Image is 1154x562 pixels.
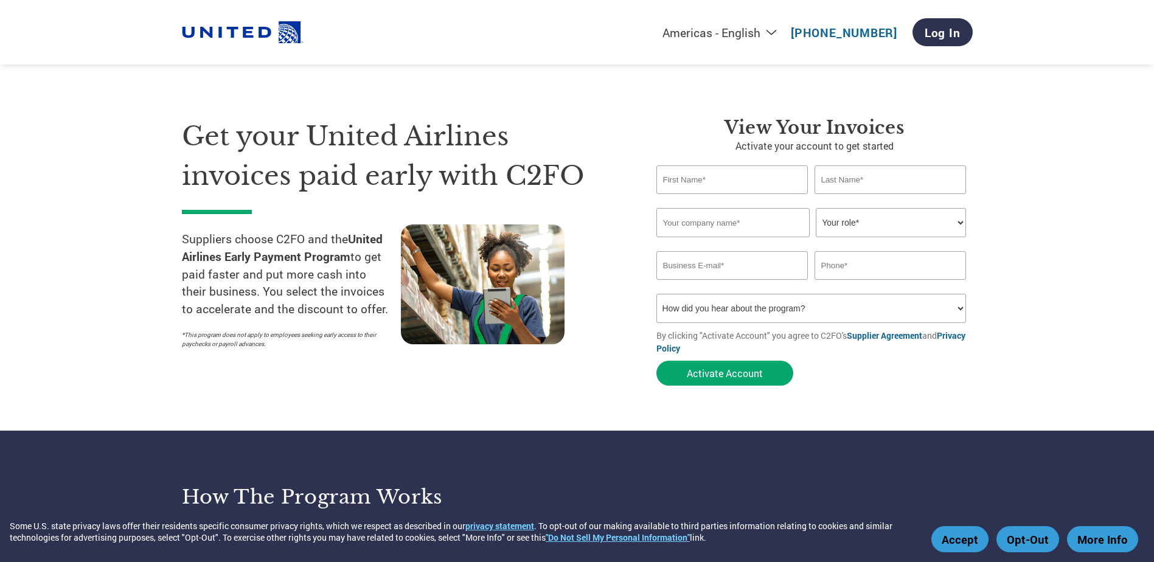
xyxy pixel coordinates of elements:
[182,16,304,49] img: United Airlines
[816,208,966,237] select: Title/Role
[656,330,965,354] a: Privacy Policy
[182,231,401,318] p: Suppliers choose C2FO and the to get paid faster and put more cash into their business. You selec...
[465,520,534,532] a: privacy statement
[656,238,967,246] div: Invalid company name or company name is too long
[10,520,925,543] div: Some U.S. state privacy laws offer their residents specific consumer privacy rights, which we res...
[401,224,565,344] img: supply chain worker
[1067,526,1138,552] button: More Info
[996,526,1059,552] button: Opt-Out
[931,526,989,552] button: Accept
[656,117,973,139] h3: View Your Invoices
[912,18,973,46] a: Log In
[656,165,808,194] input: First Name*
[791,25,897,40] a: [PHONE_NUMBER]
[656,208,810,237] input: Your company name*
[182,485,562,509] h3: How the program works
[656,329,973,355] p: By clicking "Activate Account" you agree to C2FO's and
[815,195,967,203] div: Invalid last name or last name is too long
[656,281,808,289] div: Inavlid Email Address
[656,251,808,280] input: Invalid Email format
[847,330,922,341] a: Supplier Agreement
[182,330,389,349] p: *This program does not apply to employees seeking early access to their paychecks or payroll adva...
[656,139,973,153] p: Activate your account to get started
[656,195,808,203] div: Invalid first name or first name is too long
[182,231,383,264] strong: United Airlines Early Payment Program
[815,281,967,289] div: Inavlid Phone Number
[815,165,967,194] input: Last Name*
[815,251,967,280] input: Phone*
[656,361,793,386] button: Activate Account
[182,117,620,195] h1: Get your United Airlines invoices paid early with C2FO
[546,532,690,543] a: "Do Not Sell My Personal Information"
